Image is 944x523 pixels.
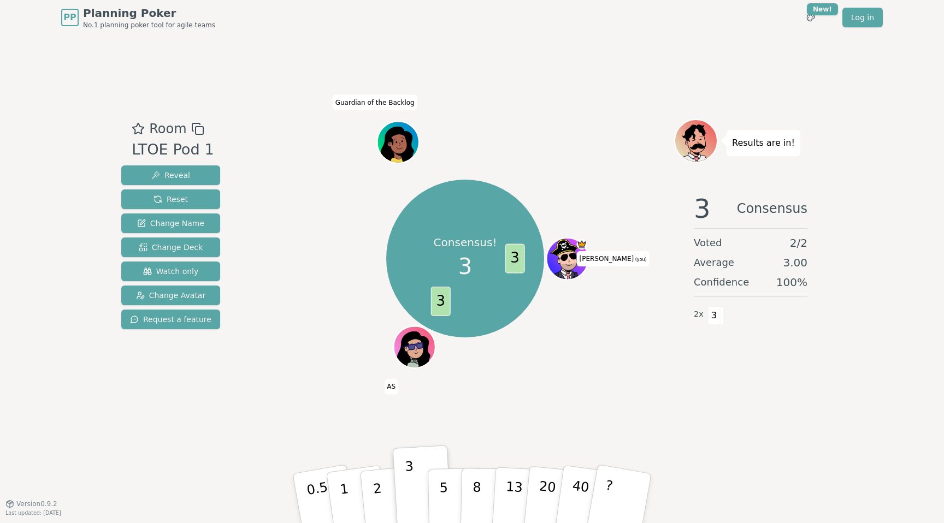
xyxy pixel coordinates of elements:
[130,314,211,325] span: Request a feature
[63,11,76,24] span: PP
[576,239,587,249] span: Kyle is the host
[458,250,472,283] span: 3
[121,310,220,329] button: Request a feature
[694,195,711,222] span: 3
[121,261,220,281] button: Watch only
[694,255,734,270] span: Average
[5,510,61,516] span: Last updated: [DATE]
[121,286,220,305] button: Change Avatar
[801,8,821,27] button: New!
[732,135,795,151] p: Results are in!
[121,165,220,185] button: Reveal
[121,189,220,209] button: Reset
[121,237,220,257] button: Change Deck
[776,275,807,290] span: 100 %
[547,239,587,278] button: Click to change your avatar
[83,5,215,21] span: Planning Poker
[783,255,807,270] span: 3.00
[694,275,749,290] span: Confidence
[842,8,883,27] a: Log in
[694,308,704,320] span: 2 x
[577,251,650,266] span: Click to change your name
[384,379,398,394] span: Click to change your name
[83,21,215,29] span: No.1 planning poker tool for agile teams
[505,244,524,274] span: 3
[139,242,203,253] span: Change Deck
[807,3,838,15] div: New!
[708,306,721,325] span: 3
[737,195,807,222] span: Consensus
[405,459,417,518] p: 3
[61,5,215,29] a: PPPlanning PokerNo.1 planning poker tool for agile teams
[143,266,199,277] span: Watch only
[132,139,214,161] div: LTOE Pod 1
[430,287,450,316] span: 3
[151,170,190,181] span: Reveal
[121,213,220,233] button: Change Name
[333,94,417,110] span: Click to change your name
[136,290,206,301] span: Change Avatar
[149,119,186,139] span: Room
[137,218,204,229] span: Change Name
[694,235,722,251] span: Voted
[16,500,57,508] span: Version 0.9.2
[5,500,57,508] button: Version0.9.2
[154,194,188,205] span: Reset
[634,257,647,262] span: (you)
[132,119,145,139] button: Add as favourite
[790,235,807,251] span: 2 / 2
[434,235,497,250] p: Consensus!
